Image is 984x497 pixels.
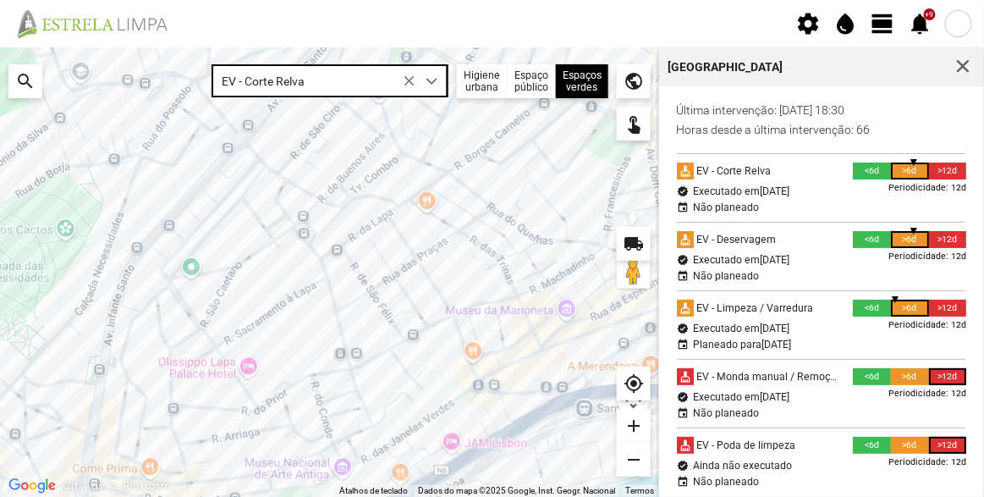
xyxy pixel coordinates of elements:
[853,163,891,179] div: <6d
[929,300,967,317] div: >12d
[760,391,789,403] span: [DATE]
[677,339,689,351] div: event
[694,231,776,248] div: EV - Deservagem
[4,475,60,497] img: Google
[617,227,651,261] div: local_shipping
[677,103,967,117] p: Última intervenção: [DATE] 18:30
[888,179,966,196] div: Periodicidade: 12d
[853,231,891,248] div: <6d
[694,300,813,317] div: EV - Limpeza / Varredura
[853,437,891,454] div: <6d
[617,409,651,443] div: add
[4,475,60,497] a: Abrir esta área no Google Maps (abre uma nova janela)
[693,270,759,282] div: Não planeado
[677,254,689,266] div: verified
[677,407,689,419] div: event
[929,368,967,385] div: >12d
[853,300,891,317] div: <6d
[677,437,694,454] div: cleaning_services
[617,367,651,400] div: my_location
[929,231,967,248] div: >12d
[677,391,689,403] div: verified
[694,163,771,179] div: EV - Corte Relva
[888,317,966,334] div: Periodicidade: 12d
[924,8,936,20] div: +9
[677,231,694,248] div: cleaning_services
[888,248,966,265] div: Periodicidade: 12d
[693,185,789,197] div: Executado em
[891,231,929,248] div: >6d
[693,254,789,266] div: Executado em
[891,163,929,179] div: >6d
[12,8,186,39] img: file
[617,107,651,141] div: touch_app
[677,202,689,213] div: event
[871,11,896,36] span: view_day
[617,443,651,477] div: remove
[677,300,694,317] div: cleaning_services
[677,323,689,334] div: verified
[760,323,789,334] span: [DATE]
[508,64,556,98] div: Espaço público
[617,255,651,289] button: Arraste o Pegman para o mapa para abrir o Street View
[693,391,789,403] div: Executado em
[693,460,792,472] div: Ainda não executado
[677,163,694,179] div: cleaning_services
[891,300,929,317] div: >6d
[796,11,822,36] span: settings
[833,11,859,36] span: water_drop
[556,64,608,98] div: Espaços verdes
[677,270,689,282] div: event
[693,202,759,213] div: Não planeado
[888,385,966,402] div: Periodicidade: 12d
[677,185,689,197] div: verified
[8,64,42,98] div: search
[625,486,654,495] a: Termos (abre num novo separador)
[677,123,967,136] p: horas desde a última intervenção: 66
[888,454,966,471] div: Periodicidade: 12d
[617,64,651,98] div: public
[694,368,841,385] div: EV - Monda manual / Remoção de infestantes
[693,339,791,351] div: Planeado para
[760,185,789,197] span: [DATE]
[693,476,759,488] div: Não planeado
[677,476,689,488] div: event
[212,65,415,97] span: EV - Corte Relva
[760,254,789,266] span: [DATE]
[457,64,508,98] div: Higiene urbana
[908,11,933,36] span: notifications
[929,163,967,179] div: >12d
[694,437,795,454] div: EV - Poda de limpeza
[891,368,929,385] div: >6d
[853,368,891,385] div: <6d
[693,323,789,334] div: Executado em
[339,485,408,497] button: Atalhos de teclado
[693,407,759,419] div: Não planeado
[929,437,967,454] div: >12d
[668,61,783,73] div: [GEOGRAPHIC_DATA]
[677,460,689,472] div: verified
[418,486,615,495] span: Dados do mapa ©2025 Google, Inst. Geogr. Nacional
[761,339,791,351] span: [DATE]
[415,65,448,97] div: dropdown trigger
[891,437,929,454] div: >6d
[677,368,694,385] div: cleaning_services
